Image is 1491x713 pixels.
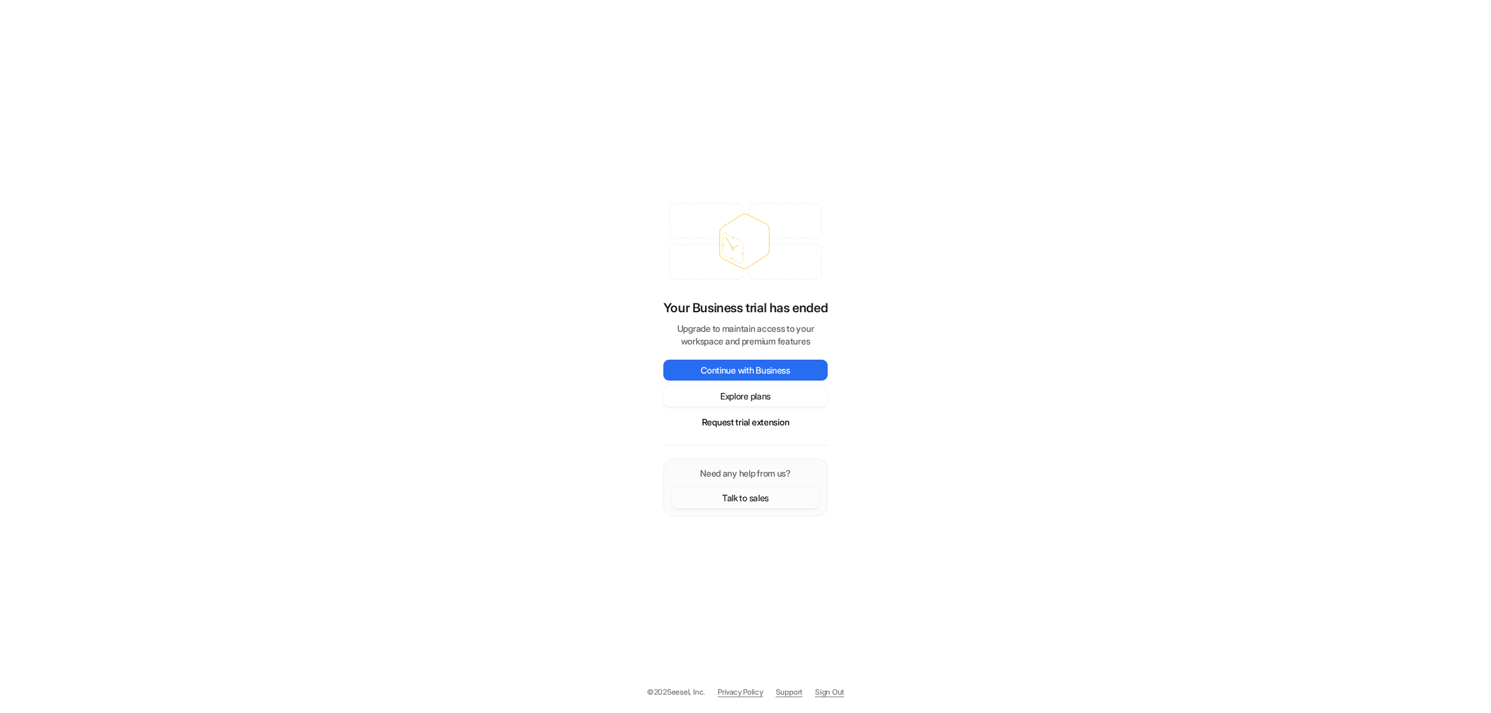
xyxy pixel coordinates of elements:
[663,411,828,432] button: Request trial extension
[663,386,828,406] button: Explore plans
[663,298,828,317] p: Your Business trial has ended
[776,686,802,698] span: Support
[815,686,844,698] a: Sign Out
[663,360,828,381] button: Continue with Business
[672,487,819,508] button: Talk to sales
[672,466,819,480] p: Need any help from us?
[647,686,705,698] p: © 2025 eesel, Inc.
[718,686,763,698] a: Privacy Policy
[663,322,828,348] p: Upgrade to maintain access to your workspace and premium features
